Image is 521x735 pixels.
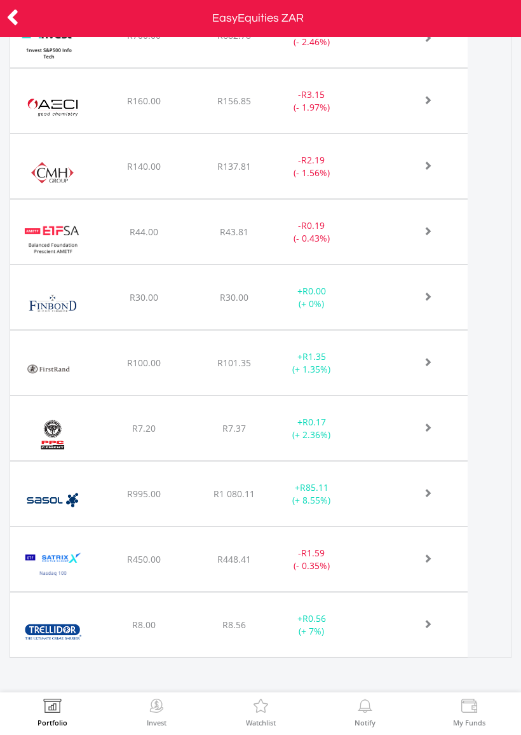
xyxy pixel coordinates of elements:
img: View Portfolio [43,699,62,717]
span: R30.00 [130,291,158,303]
span: R85.11 [300,481,328,493]
a: Invest [147,699,166,726]
div: + (+ 1.35%) [272,350,351,376]
span: R7.37 [222,422,246,434]
div: + (+ 0%) [272,285,351,310]
label: My Funds [453,719,485,726]
a: Portfolio [37,699,67,726]
span: R682.78 [217,29,251,41]
label: Invest [147,719,166,726]
span: R1.59 [301,547,325,559]
span: R140.00 [127,160,161,172]
img: EQU.ZA.CMH.png [17,150,88,195]
div: - (- 0.35%) [272,547,351,572]
span: R0.17 [302,416,326,428]
img: EQU.ZA.PPC.png [17,412,88,457]
img: Invest Now [147,699,166,717]
span: R101.35 [217,357,251,369]
div: + (+ 2.36%) [272,416,351,441]
a: Watchlist [246,699,276,726]
span: R995.00 [127,488,161,500]
img: EQU.ZA.ETF5IT.png [17,19,81,64]
img: EQU.ZA.FSR.png [17,347,81,392]
a: My Funds [453,699,485,726]
span: R43.81 [220,226,248,238]
span: R8.00 [132,619,156,631]
img: View Funds [459,699,479,717]
img: EQU.ZA.FGL.png [17,281,88,326]
div: + (+ 7%) [272,612,351,638]
label: Watchlist [246,719,276,726]
span: R700.00 [127,29,161,41]
span: R1 080.11 [213,488,255,500]
img: Watchlist [251,699,271,717]
span: R1.35 [302,350,326,362]
span: R0.19 [301,219,325,231]
span: R2.19 [301,154,325,166]
div: - (- 1.97%) [272,88,351,114]
span: R7.20 [132,422,156,434]
span: R3.15 [301,88,325,100]
img: EQU.ZA.ETFSAB.png [17,216,90,261]
a: Notify [355,699,376,726]
span: R156.85 [217,95,251,107]
div: - (- 1.56%) [272,154,351,179]
span: R30.00 [220,291,248,303]
span: R100.00 [127,357,161,369]
span: R137.81 [217,160,251,172]
div: + (+ 8.55%) [272,481,351,507]
span: R160.00 [127,95,161,107]
img: EQU.ZA.TRL.png [17,608,88,654]
span: R448.41 [217,553,251,565]
span: R44.00 [130,226,158,238]
div: - (- 0.43%) [272,219,351,245]
img: EQU.ZA.SOL.png [17,477,88,523]
span: R0.56 [302,612,326,624]
img: EQU.ZA.AFE.png [17,85,88,130]
img: View Notifications [355,699,375,717]
span: R450.00 [127,553,161,565]
span: R8.56 [222,619,246,631]
img: EQU.ZA.STXNDQ.png [17,543,90,588]
label: Notify [355,719,376,726]
span: R0.00 [302,285,326,297]
label: Portfolio [37,719,67,726]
